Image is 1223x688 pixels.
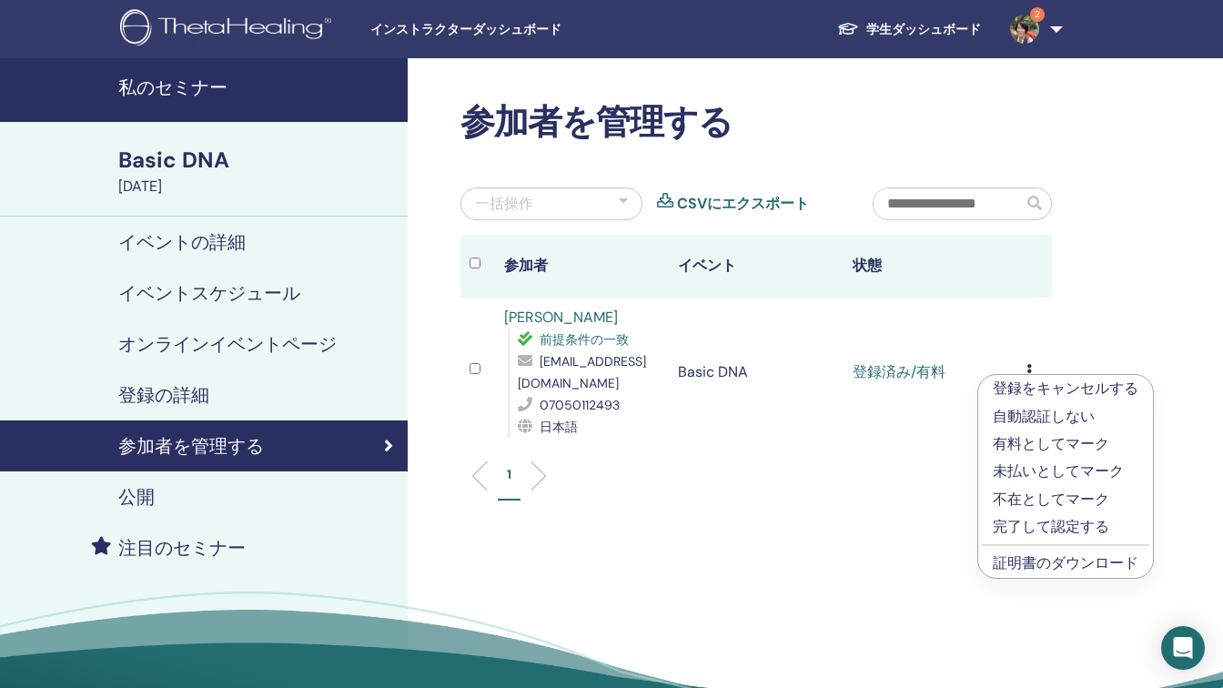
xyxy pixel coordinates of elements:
a: [PERSON_NAME] [504,308,618,327]
p: 登録をキャンセルする [993,378,1138,400]
h4: 参加者を管理する [118,435,264,457]
p: 不在としてマーク [993,489,1138,511]
span: 07050112493 [540,397,620,413]
a: 証明書のダウンロード [993,553,1138,572]
span: 前提条件の一致 [540,331,629,348]
h4: 私のセミナー [118,76,397,98]
a: CSVにエクスポート [677,193,809,215]
h4: イベントスケジュール [118,282,300,304]
div: [DATE] [118,176,397,197]
th: 参加者 [495,235,669,298]
h4: オンラインイベントページ [118,333,337,355]
span: 2 [1030,7,1045,22]
img: graduation-cap-white.svg [837,21,859,36]
h4: 登録の詳細 [118,384,209,406]
h4: 注目のセミナー [118,537,246,559]
span: 日本語 [540,419,578,435]
p: 1 [507,465,511,484]
h4: 公開 [118,486,155,508]
span: [EMAIL_ADDRESS][DOMAIN_NAME] [518,353,646,391]
div: Open Intercom Messenger [1161,626,1205,670]
p: 未払いとしてマーク [993,460,1138,482]
h4: イベントの詳細 [118,231,246,253]
p: 自動認証しない [993,406,1138,428]
img: default.jpg [1010,15,1039,44]
p: 完了して認定する [993,516,1138,538]
div: Basic DNA [118,145,397,176]
th: イベント [669,235,843,298]
td: Basic DNA [669,298,843,447]
th: 状態 [844,235,1017,298]
span: インストラクターダッシュボード [370,20,643,39]
h2: 参加者を管理する [460,102,1052,144]
a: Basic DNA[DATE] [107,145,408,197]
a: 学生ダッシュボード [823,13,996,46]
img: logo.png [120,9,338,50]
p: 有料としてマーク [993,433,1138,455]
div: 一括操作 [475,193,533,215]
